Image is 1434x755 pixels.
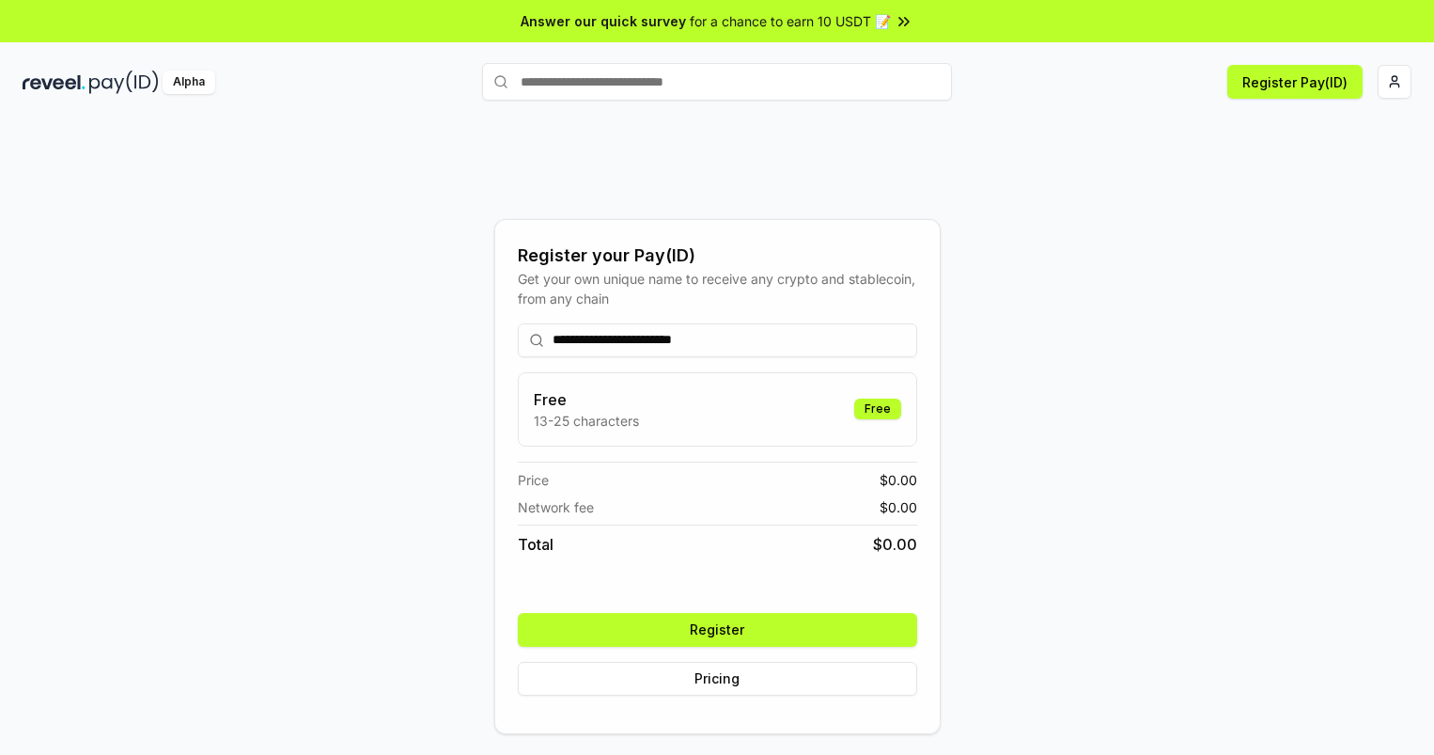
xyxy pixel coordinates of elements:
[534,411,639,431] p: 13-25 characters
[518,269,917,308] div: Get your own unique name to receive any crypto and stablecoin, from any chain
[518,613,917,647] button: Register
[518,497,594,517] span: Network fee
[89,71,159,94] img: pay_id
[880,497,917,517] span: $ 0.00
[518,662,917,696] button: Pricing
[854,399,901,419] div: Free
[690,11,891,31] span: for a chance to earn 10 USDT 📝
[518,470,549,490] span: Price
[518,243,917,269] div: Register your Pay(ID)
[163,71,215,94] div: Alpha
[534,388,639,411] h3: Free
[1227,65,1363,99] button: Register Pay(ID)
[880,470,917,490] span: $ 0.00
[873,533,917,556] span: $ 0.00
[521,11,686,31] span: Answer our quick survey
[518,533,553,556] span: Total
[23,71,86,94] img: reveel_dark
